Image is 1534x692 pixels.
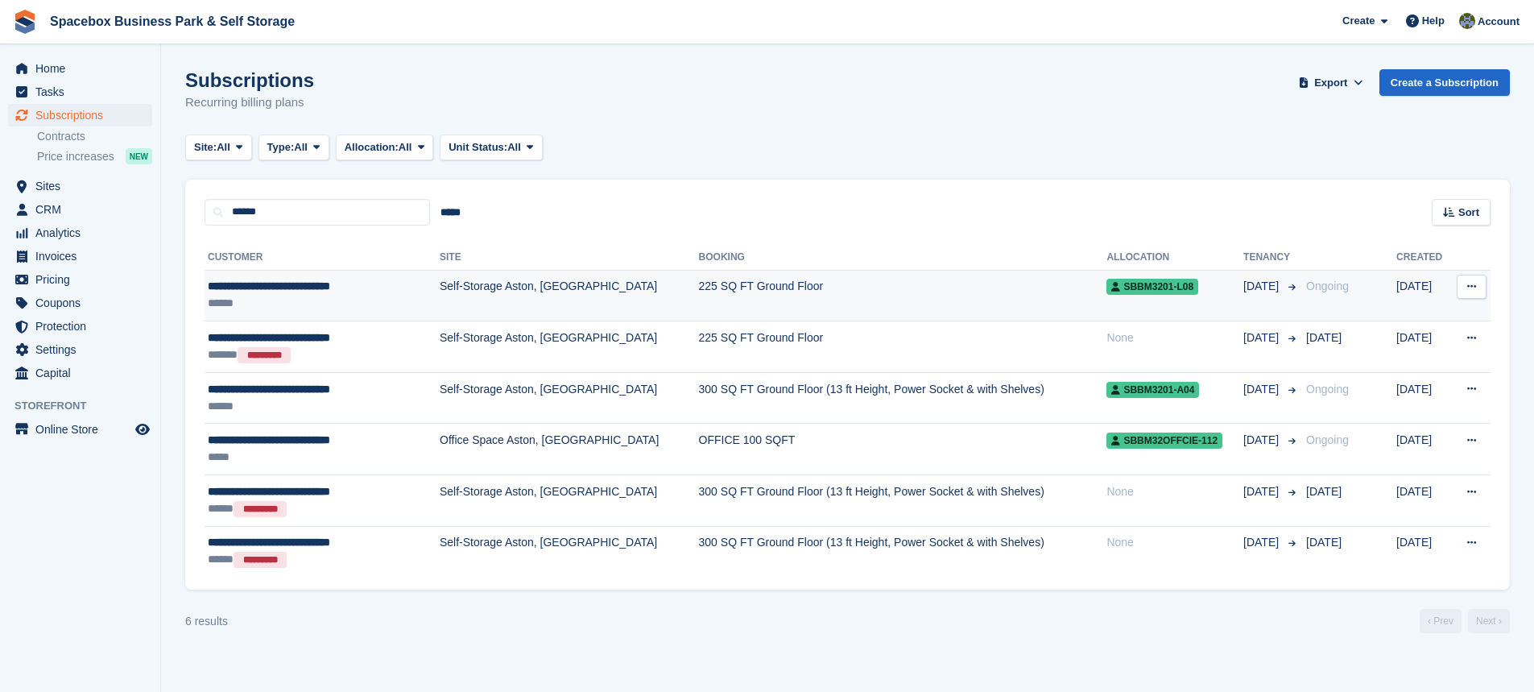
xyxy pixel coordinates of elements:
span: Ongoing [1306,280,1349,292]
a: menu [8,175,152,197]
a: menu [8,338,152,361]
button: Type: All [258,135,329,161]
div: NEW [126,148,152,164]
a: menu [8,222,152,244]
span: [DATE] [1306,485,1342,498]
a: menu [8,81,152,103]
td: [DATE] [1396,424,1450,475]
td: OFFICE 100 SQFT [699,424,1107,475]
span: [DATE] [1243,329,1282,346]
span: Unit Status: [449,139,507,155]
nav: Page [1416,609,1513,633]
button: Unit Status: All [440,135,542,161]
a: Spacebox Business Park & Self Storage [43,8,301,35]
span: Coupons [35,292,132,314]
th: Created [1396,245,1450,271]
a: Price increases NEW [37,147,152,165]
button: Allocation: All [336,135,434,161]
a: menu [8,362,152,384]
span: Tasks [35,81,132,103]
span: [DATE] [1243,432,1282,449]
a: menu [8,104,152,126]
td: Self-Storage Aston, [GEOGRAPHIC_DATA] [440,270,699,321]
a: Previous [1420,609,1462,633]
td: [DATE] [1396,321,1450,373]
a: menu [8,245,152,267]
span: SBBM3201-L08 [1106,279,1198,295]
td: 300 SQ FT Ground Floor (13 ft Height, Power Socket & with Shelves) [699,372,1107,424]
a: menu [8,292,152,314]
td: 300 SQ FT Ground Floor (13 ft Height, Power Socket & with Shelves) [699,526,1107,577]
p: Recurring billing plans [185,93,314,112]
td: 300 SQ FT Ground Floor (13 ft Height, Power Socket & with Shelves) [699,475,1107,527]
div: None [1106,483,1243,500]
span: Sites [35,175,132,197]
span: CRM [35,198,132,221]
span: Sort [1458,205,1479,221]
span: Price increases [37,149,114,164]
h1: Subscriptions [185,69,314,91]
td: Office Space Aston, [GEOGRAPHIC_DATA] [440,424,699,475]
div: None [1106,534,1243,551]
th: Site [440,245,699,271]
td: Self-Storage Aston, [GEOGRAPHIC_DATA] [440,372,699,424]
img: stora-icon-8386f47178a22dfd0bd8f6a31ec36ba5ce8667c1dd55bd0f319d3a0aa187defe.svg [13,10,37,34]
span: All [294,139,308,155]
span: [DATE] [1306,536,1342,549]
a: menu [8,57,152,80]
span: Home [35,57,132,80]
span: All [507,139,521,155]
span: [DATE] [1243,483,1282,500]
span: Subscriptions [35,104,132,126]
span: Allocation: [345,139,399,155]
a: Create a Subscription [1379,69,1510,96]
span: [DATE] [1306,331,1342,344]
span: Help [1422,13,1445,29]
span: All [399,139,412,155]
td: [DATE] [1396,526,1450,577]
td: Self-Storage Aston, [GEOGRAPHIC_DATA] [440,321,699,373]
td: Self-Storage Aston, [GEOGRAPHIC_DATA] [440,526,699,577]
span: [DATE] [1243,534,1282,551]
span: [DATE] [1243,278,1282,295]
span: Export [1314,75,1347,91]
td: [DATE] [1396,475,1450,527]
span: Ongoing [1306,383,1349,396]
span: Pricing [35,268,132,291]
span: Protection [35,315,132,338]
span: All [217,139,230,155]
span: Invoices [35,245,132,267]
span: SBBM3201-A04 [1106,382,1199,398]
td: [DATE] [1396,372,1450,424]
th: Booking [699,245,1107,271]
a: Next [1468,609,1510,633]
span: Settings [35,338,132,361]
span: Account [1478,14,1520,30]
span: Site: [194,139,217,155]
span: Type: [267,139,295,155]
a: Contracts [37,129,152,144]
button: Export [1296,69,1367,96]
th: Customer [205,245,440,271]
span: Create [1342,13,1375,29]
td: 225 SQ FT Ground Floor [699,321,1107,373]
th: Tenancy [1243,245,1300,271]
td: 225 SQ FT Ground Floor [699,270,1107,321]
a: menu [8,315,152,338]
a: Preview store [133,420,152,439]
a: menu [8,418,152,441]
span: Storefront [14,398,160,414]
button: Site: All [185,135,252,161]
td: Self-Storage Aston, [GEOGRAPHIC_DATA] [440,475,699,527]
td: [DATE] [1396,270,1450,321]
span: [DATE] [1243,381,1282,398]
a: menu [8,198,152,221]
img: sahil [1459,13,1475,29]
span: Online Store [35,418,132,441]
span: Capital [35,362,132,384]
span: Ongoing [1306,433,1349,446]
div: 6 results [185,613,228,630]
div: None [1106,329,1243,346]
span: Analytics [35,222,132,244]
a: menu [8,268,152,291]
